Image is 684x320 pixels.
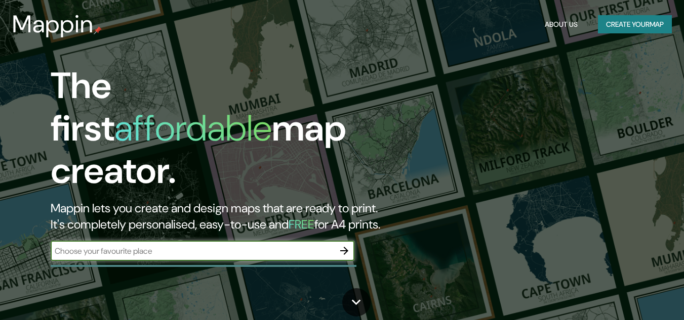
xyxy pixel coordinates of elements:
[51,245,334,257] input: Choose your favourite place
[541,15,582,34] button: About Us
[51,200,393,233] h2: Mappin lets you create and design maps that are ready to print. It's completely personalised, eas...
[51,65,393,200] h1: The first map creator.
[114,105,272,152] h1: affordable
[598,15,672,34] button: Create yourmap
[289,216,314,232] h5: FREE
[94,26,102,34] img: mappin-pin
[12,10,94,38] h3: Mappin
